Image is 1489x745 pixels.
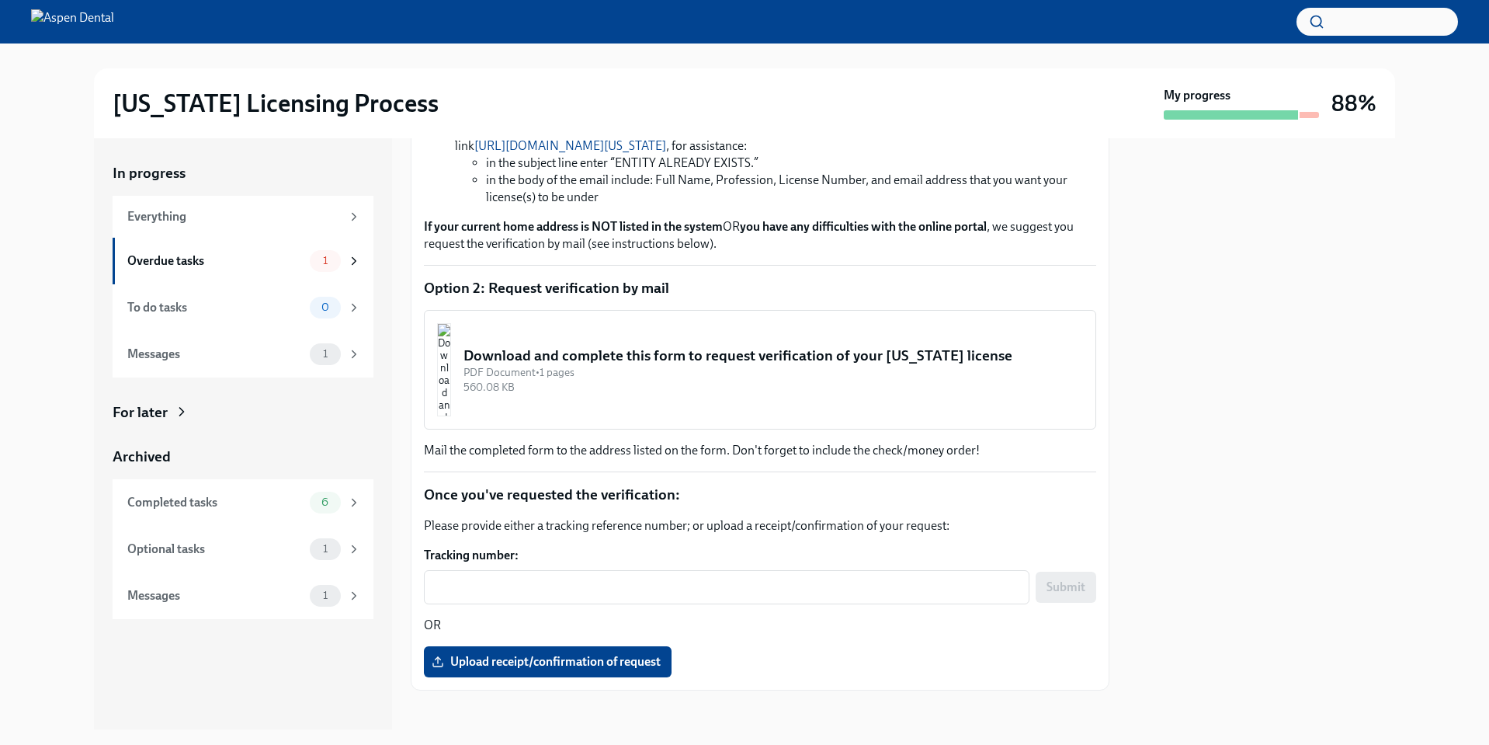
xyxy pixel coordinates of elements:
p: OR [424,617,1096,634]
p: Option 2: Request verification by mail [424,278,1096,298]
strong: If your current home address is NOT listed in the system [424,219,723,234]
span: 1 [314,590,337,601]
span: Upload receipt/confirmation of request [435,654,661,670]
div: Overdue tasks [127,252,304,270]
div: Messages [127,587,304,604]
strong: My progress [1164,87,1230,104]
span: 1 [314,543,337,555]
a: Archived [113,447,373,467]
button: Download and complete this form to request verification of your [US_STATE] licensePDF Document•1 ... [424,310,1096,430]
a: Messages1 [113,331,373,378]
span: 1 [314,348,337,360]
img: Download and complete this form to request verification of your Texas license [437,323,451,416]
div: Everything [127,208,341,225]
div: For later [113,402,168,423]
a: Everything [113,196,373,238]
label: Upload receipt/confirmation of request [424,646,672,677]
div: Download and complete this form to request verification of your [US_STATE] license [463,346,1083,366]
a: Optional tasks1 [113,526,373,573]
div: PDF Document • 1 pages [463,365,1083,380]
p: OR , we suggest you request the verification by mail (see instructions below). [424,218,1096,252]
a: Messages1 [113,573,373,619]
a: Overdue tasks1 [113,238,373,284]
span: 0 [312,301,338,313]
li: If you get an error message that reads, “Entity already exists under another user ID,” this means... [455,103,1096,206]
span: 6 [312,496,338,508]
div: To do tasks [127,299,304,316]
p: Once you've requested the verification: [424,485,1096,505]
li: in the body of the email include: Full Name, Profession, License Number, and email address that y... [486,172,1096,206]
h2: [US_STATE] Licensing Process [113,88,439,119]
a: Completed tasks6 [113,479,373,526]
div: Messages [127,346,304,363]
div: Optional tasks [127,541,304,558]
p: Mail the completed form to the address listed on the form. Don't forget to include the check/mone... [424,442,1096,459]
label: Tracking number: [424,547,1096,564]
a: In progress [113,163,373,183]
img: Aspen Dental [31,9,114,34]
a: To do tasks0 [113,284,373,331]
p: Please provide either a tracking reference number; or upload a receipt/confirmation of your request: [424,517,1096,534]
li: in the subject line enter “ENTITY ALREADY EXISTS.” [486,155,1096,172]
span: 1 [314,255,337,266]
div: Completed tasks [127,494,304,511]
a: For later [113,402,373,423]
a: [URL][DOMAIN_NAME][US_STATE] [474,138,666,153]
h3: 88% [1331,89,1376,117]
div: 560.08 KB [463,380,1083,395]
strong: you have any difficulties with the online portal [740,219,987,234]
